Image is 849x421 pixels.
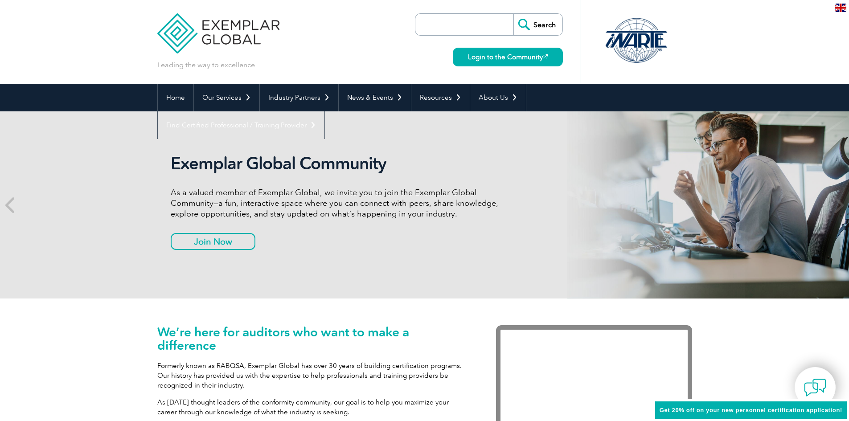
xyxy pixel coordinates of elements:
a: Resources [411,84,470,111]
img: contact-chat.png [804,376,826,399]
a: Find Certified Professional / Training Provider [158,111,324,139]
p: Formerly known as RABQSA, Exemplar Global has over 30 years of building certification programs. O... [157,361,469,390]
a: Our Services [194,84,259,111]
h2: Exemplar Global Community [171,153,505,174]
a: Industry Partners [260,84,338,111]
input: Search [513,14,562,35]
a: News & Events [339,84,411,111]
a: Login to the Community [453,48,563,66]
img: en [835,4,846,12]
p: As [DATE] thought leaders of the conformity community, our goal is to help you maximize your care... [157,397,469,417]
img: open_square.png [543,54,548,59]
h1: We’re here for auditors who want to make a difference [157,325,469,352]
span: Get 20% off on your new personnel certification application! [660,407,842,413]
a: About Us [470,84,526,111]
a: Home [158,84,193,111]
p: As a valued member of Exemplar Global, we invite you to join the Exemplar Global Community—a fun,... [171,187,505,219]
a: Join Now [171,233,255,250]
p: Leading the way to excellence [157,60,255,70]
